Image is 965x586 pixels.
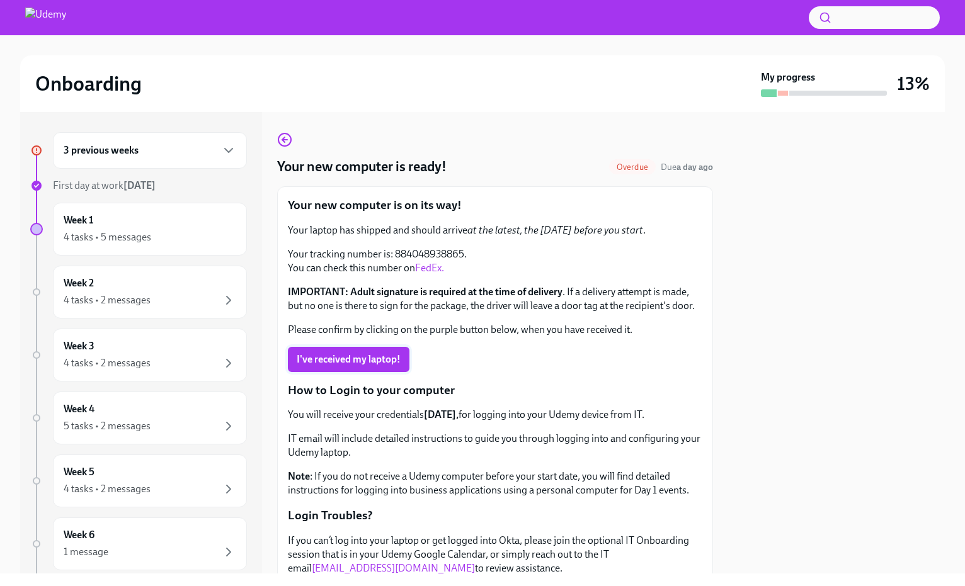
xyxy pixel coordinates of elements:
p: : If you do not receive a Udemy computer before your start date, you will find detailed instructi... [288,470,702,497]
strong: Note [288,470,310,482]
a: Week 34 tasks • 2 messages [30,329,247,381]
p: Login Troubles? [288,507,702,524]
div: 4 tasks • 2 messages [64,293,151,307]
div: 4 tasks • 2 messages [64,482,151,496]
h6: Week 2 [64,276,94,290]
h6: Week 4 [64,402,94,416]
a: Week 24 tasks • 2 messages [30,266,247,318]
a: Week 61 message [30,517,247,570]
p: Your tracking number is: 884048938865. You can check this number on [288,247,702,275]
p: . If a delivery attempt is made, but no one is there to sign for the package, the driver will lea... [288,285,702,313]
span: September 6th, 2025 14:00 [661,161,713,173]
p: If you can’t log into your laptop or get logged into Okta, please join the optional IT Onboarding... [288,534,702,575]
strong: My progress [761,70,815,84]
h6: Week 5 [64,465,94,479]
h6: Week 1 [64,213,93,227]
h4: Your new computer is ready! [277,157,447,176]
div: 4 tasks • 5 messages [64,230,151,244]
a: [EMAIL_ADDRESS][DOMAIN_NAME] [312,562,475,574]
div: 3 previous weeks [53,132,247,169]
em: at the latest, the [DATE] before you start [467,224,643,236]
button: I've received my laptop! [288,347,409,372]
span: I've received my laptop! [297,353,401,366]
h3: 13% [897,72,930,95]
span: First day at work [53,179,156,191]
h6: 3 previous weeks [64,144,139,157]
a: First day at work[DATE] [30,179,247,193]
h6: Week 3 [64,339,94,353]
strong: IMPORTANT: Adult signature is required at the time of delivery [288,286,562,298]
strong: a day ago [677,162,713,172]
strong: [DATE], [424,409,459,420]
h6: Week 6 [64,528,94,542]
h2: Onboarding [35,71,142,96]
span: Due [661,162,713,172]
p: How to Login to your computer [288,382,702,398]
a: Week 14 tasks • 5 messages [30,203,247,256]
span: Overdue [609,162,656,172]
a: Week 54 tasks • 2 messages [30,454,247,507]
a: FedEx. [415,262,444,274]
div: 5 tasks • 2 messages [64,419,151,433]
p: IT email will include detailed instructions to guide you through logging into and configuring you... [288,432,702,459]
strong: [DATE] [123,179,156,191]
a: Week 45 tasks • 2 messages [30,392,247,444]
p: Please confirm by clicking on the purple button below, when you have received it. [288,323,702,337]
img: Udemy [25,8,66,28]
p: Your laptop has shipped and should arrive . [288,223,702,237]
p: You will receive your credentials for logging into your Udemy device from IT. [288,408,702,422]
div: 4 tasks • 2 messages [64,356,151,370]
p: Your new computer is on its way! [288,197,702,213]
div: 1 message [64,545,108,559]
